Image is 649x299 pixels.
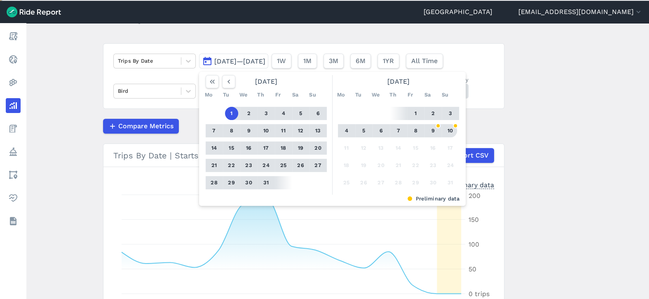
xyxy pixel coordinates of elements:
span: 1W [277,56,286,66]
button: 18 [340,159,353,172]
button: 28 [208,176,221,189]
button: 6 [375,124,388,137]
button: 24 [260,159,273,172]
button: 18 [277,141,290,155]
button: 22 [225,159,238,172]
button: Previous [0,0,1,1]
button: 20 [312,141,325,155]
button: 23 [426,159,440,172]
button: 26 [357,176,370,189]
div: Fr [404,88,417,101]
button: 27 [375,176,388,189]
button: 1YR [377,54,399,68]
button: 16 [426,141,440,155]
button: 3M [323,54,344,68]
button: 7 [392,124,405,137]
span: [DATE]—[DATE] [214,57,265,65]
button: 15 [225,141,238,155]
a: Report [6,29,21,44]
button: 6M [350,54,371,68]
button: 1W [272,54,291,68]
button: 29 [225,176,238,189]
button: 5 [357,124,370,137]
button: 16 [242,141,255,155]
button: 9 [426,124,440,137]
span: 1YR [383,56,394,66]
div: Mo [335,88,348,101]
div: Tu [352,88,365,101]
a: Fees [6,121,21,136]
div: Mo [202,88,216,101]
div: Tu [220,88,233,101]
button: 6 [312,107,325,120]
div: Th [254,88,267,101]
button: 11 [277,124,290,137]
button: 2 [242,107,255,120]
button: 20 [375,159,388,172]
button: 1 [225,107,238,120]
div: Sa [289,88,302,101]
button: 30 [426,176,440,189]
tspan: 100 [469,240,479,248]
button: 2 [426,107,440,120]
button: 13 [375,141,388,155]
button: 29 [409,176,422,189]
button: 26 [294,159,307,172]
span: All Time [411,56,438,66]
button: Compare Metrics [103,119,179,134]
span: Export CSV [452,151,489,160]
button: 7 [208,124,221,137]
button: 27 [312,159,325,172]
button: 19 [357,159,370,172]
button: 14 [208,141,221,155]
button: All Time [406,54,443,68]
button: 13 [312,124,325,137]
tspan: 200 [469,192,480,200]
button: 5 [294,107,307,120]
button: 12 [294,124,307,137]
button: [DATE]—[DATE] [199,54,268,68]
button: 4 [277,107,290,120]
button: Settings [1,0,2,1]
button: 12 [357,141,370,155]
button: 8 [225,124,238,137]
tspan: 0 trips [469,290,490,298]
button: 10 [444,124,457,137]
a: Health [6,191,21,205]
div: [DATE] [202,75,330,88]
div: Fr [272,88,285,101]
a: [GEOGRAPHIC_DATA] [424,7,492,17]
button: 23 [242,159,255,172]
button: 10 [260,124,273,137]
a: Heatmaps [6,75,21,90]
span: 1M [303,56,312,66]
button: 31 [444,176,457,189]
button: 9 [242,124,255,137]
button: 11 [340,141,353,155]
button: 22 [409,159,422,172]
div: [DATE] [335,75,462,88]
button: 17 [260,141,273,155]
button: 1 [409,107,422,120]
button: 3 [444,107,457,120]
tspan: 150 [469,216,479,224]
button: 25 [340,176,353,189]
button: 21 [208,159,221,172]
button: 28 [392,176,405,189]
button: 19 [294,141,307,155]
button: 8 [409,124,422,137]
span: 3M [329,56,338,66]
button: 25 [277,159,290,172]
img: Ride Report [7,7,61,17]
a: Datasets [6,214,21,228]
div: Preliminary data [205,195,459,202]
button: 15 [409,141,422,155]
a: Analyze [6,98,21,113]
button: [EMAIL_ADDRESS][DOMAIN_NAME] [518,7,642,17]
div: We [369,88,382,101]
span: Compare Metrics [118,121,173,131]
button: 4 [340,124,353,137]
a: Realtime [6,52,21,67]
button: 3 [260,107,273,120]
